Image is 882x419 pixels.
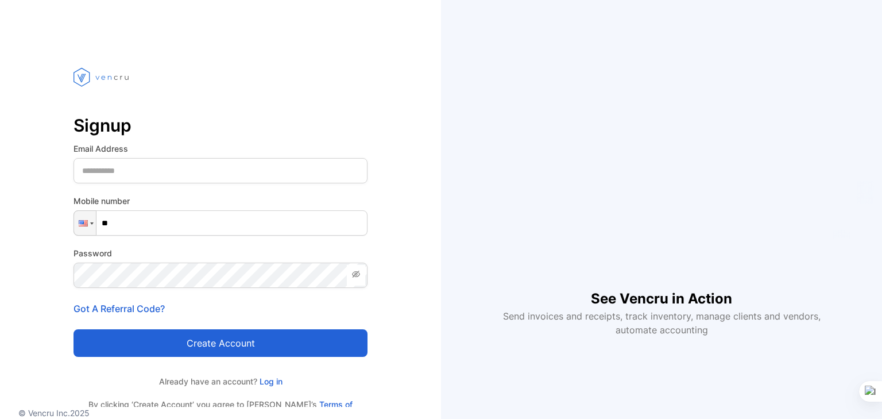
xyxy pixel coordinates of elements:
[73,195,367,207] label: Mobile number
[73,112,367,139] p: Signup
[73,247,367,259] label: Password
[73,143,367,155] label: Email Address
[591,270,732,309] h1: See Vencru in Action
[73,46,131,108] img: vencru logo
[73,302,367,316] p: Got A Referral Code?
[496,309,827,337] p: Send invoices and receipts, track inventory, manage clients and vendors, automate accounting
[74,211,96,235] div: United States: + 1
[73,329,367,357] button: Create account
[73,375,367,387] p: Already have an account?
[495,83,828,270] iframe: YouTube video player
[257,376,283,386] a: Log in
